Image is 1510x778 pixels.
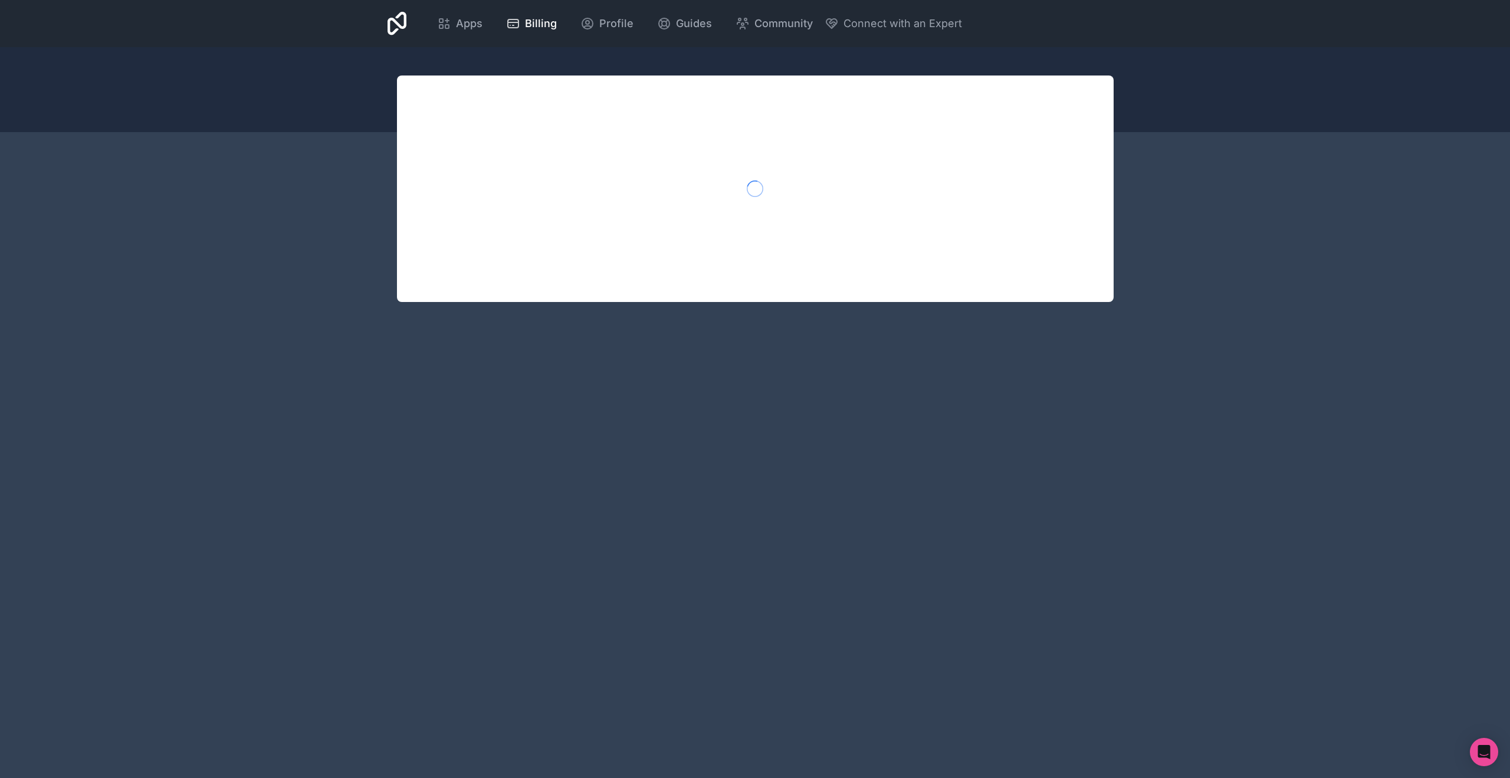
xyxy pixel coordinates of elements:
span: Apps [456,15,482,32]
a: Guides [648,11,721,37]
a: Community [726,11,822,37]
span: Profile [599,15,633,32]
span: Community [754,15,813,32]
a: Profile [571,11,643,37]
span: Guides [676,15,712,32]
span: Connect with an Expert [843,15,962,32]
a: Apps [428,11,492,37]
a: Billing [497,11,566,37]
span: Billing [525,15,557,32]
button: Connect with an Expert [825,15,962,32]
div: Open Intercom Messenger [1470,738,1498,766]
